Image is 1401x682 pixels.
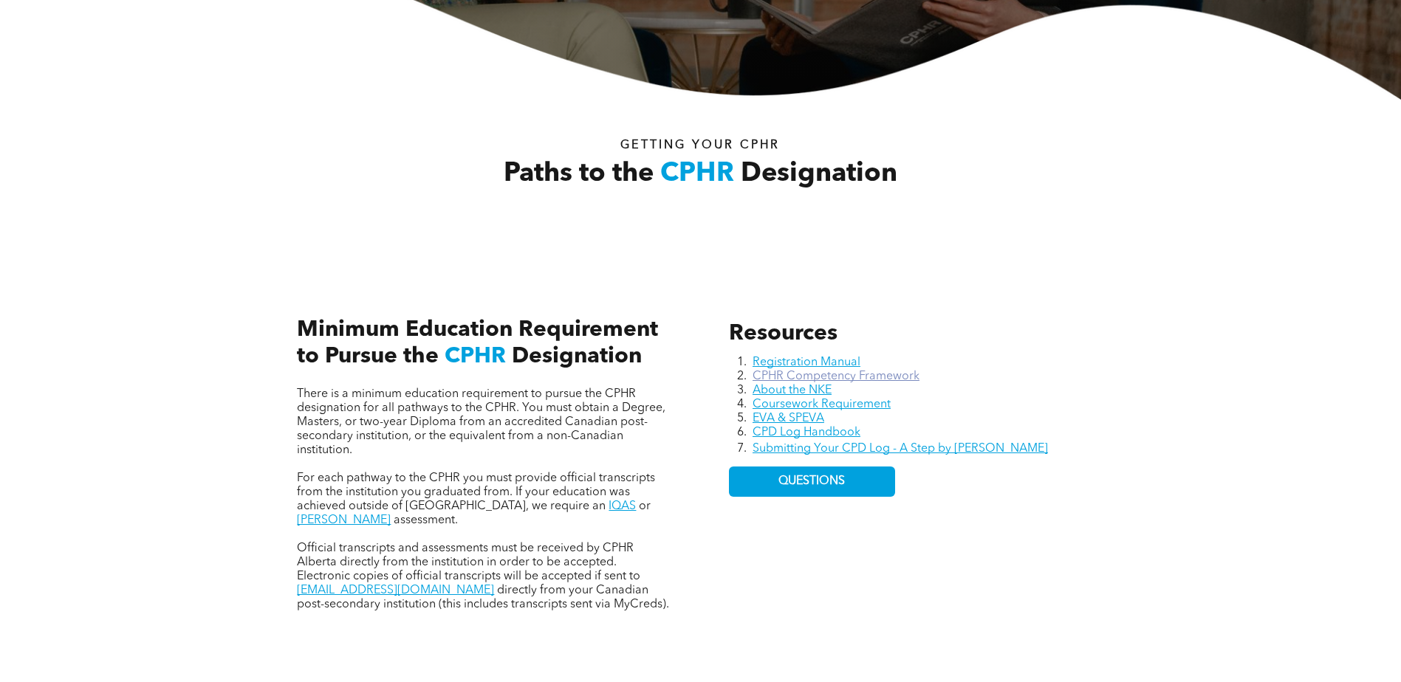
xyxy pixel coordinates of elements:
a: [EMAIL_ADDRESS][DOMAIN_NAME] [297,585,494,596]
a: CPHR Competency Framework [753,371,919,382]
span: Designation [512,345,642,368]
span: Minimum Education Requirement to Pursue the [297,319,658,368]
span: QUESTIONS [778,475,845,489]
span: or [639,500,651,512]
span: Getting your Cphr [620,139,780,151]
span: There is a minimum education requirement to pursue the CPHR designation for all pathways to the C... [297,388,665,456]
a: Coursework Requirement [753,399,891,410]
span: Designation [741,161,897,187]
a: Submitting Your CPD Log - A Step by [PERSON_NAME] [753,443,1048,455]
span: assessment. [394,514,458,526]
span: Official transcripts and assessments must be received by CPHR Alberta directly from the instituti... [297,542,640,582]
a: [PERSON_NAME] [297,514,391,526]
a: CPD Log Handbook [753,427,860,438]
a: EVA & SPEVA [753,413,824,424]
a: Registration Manual [753,356,860,368]
span: Resources [729,323,837,345]
a: IQAS [609,500,636,512]
a: About the NKE [753,385,832,396]
a: QUESTIONS [729,466,895,497]
span: For each pathway to the CPHR you must provide official transcripts from the institution you gradu... [297,472,655,512]
span: CPHR [445,345,506,368]
span: Paths to the [504,161,654,187]
span: CPHR [660,161,734,187]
